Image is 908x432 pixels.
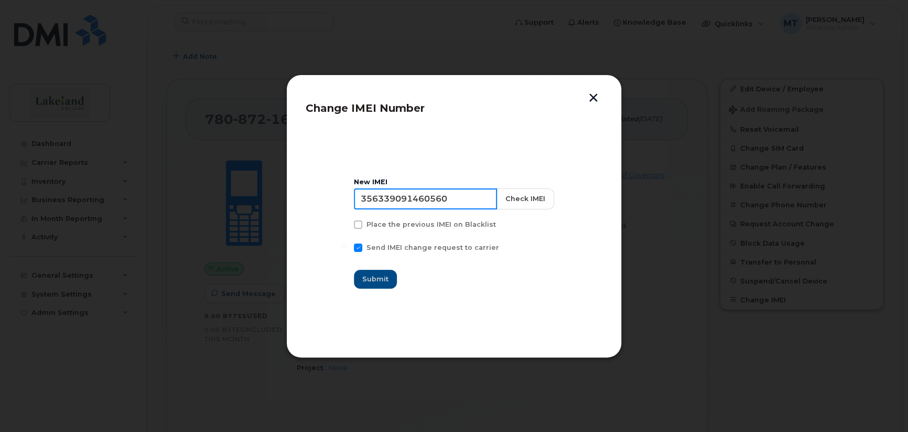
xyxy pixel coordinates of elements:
button: Submit [354,270,397,289]
span: Place the previous IMEI on Blacklist [366,220,496,228]
input: Place the previous IMEI on Blacklist [341,220,347,226]
span: Submit [362,274,388,284]
span: Send IMEI change request to carrier [366,244,499,251]
span: Change IMEI Number [306,102,425,114]
input: Send IMEI change request to carrier [341,244,347,249]
div: New IMEI [354,178,554,186]
button: Check IMEI [496,188,554,209]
